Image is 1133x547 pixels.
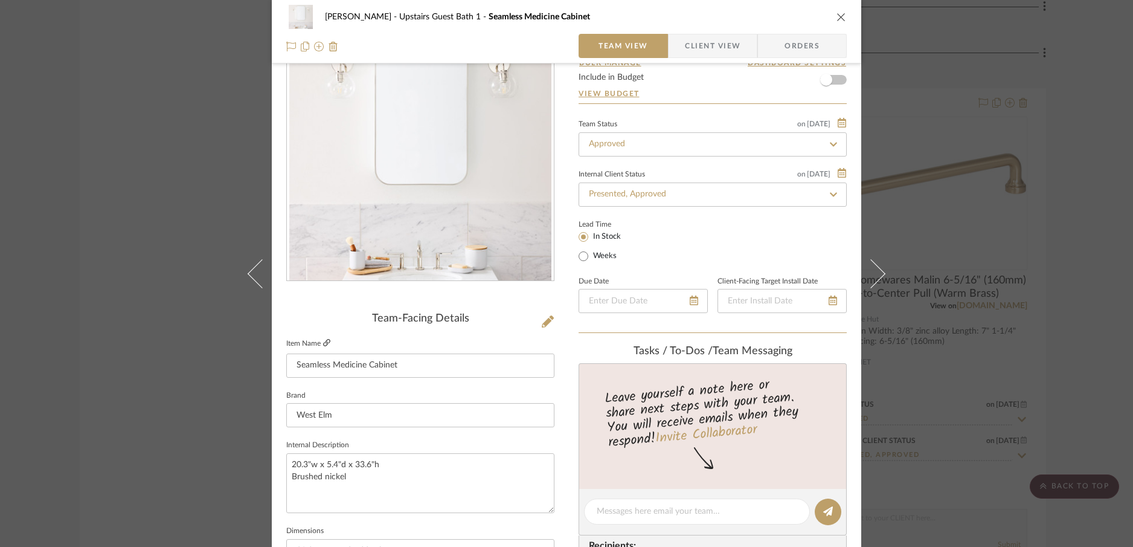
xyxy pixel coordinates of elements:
[591,231,621,242] label: In Stock
[579,121,617,128] div: Team Status
[797,120,806,128] span: on
[286,393,306,399] label: Brand
[717,289,847,313] input: Enter Install Date
[634,346,713,357] span: Tasks / To-Dos /
[286,442,349,448] label: Internal Description
[579,279,609,285] label: Due Date
[591,251,617,262] label: Weeks
[579,345,847,358] div: team Messaging
[836,11,847,22] button: close
[399,13,489,21] span: Upstairs Guest Bath 1
[806,170,832,178] span: [DATE]
[579,289,708,313] input: Enter Due Date
[685,34,740,58] span: Client View
[806,120,832,128] span: [DATE]
[579,219,641,230] label: Lead Time
[579,172,645,178] div: Internal Client Status
[286,354,554,378] input: Enter Item Name
[797,170,806,178] span: on
[489,13,590,21] span: Seamless Medicine Cabinet
[287,19,554,281] div: 0
[286,528,324,534] label: Dimensions
[289,19,551,281] img: 19d95b9b-77ab-42a2-b871-6bf9b882d090_436x436.jpg
[329,42,338,51] img: Remove from project
[325,13,399,21] span: [PERSON_NAME]
[579,183,847,207] input: Type to Search…
[577,372,849,453] div: Leave yourself a note here or share next steps with your team. You will receive emails when they ...
[286,312,554,326] div: Team-Facing Details
[771,34,833,58] span: Orders
[579,132,847,157] input: Type to Search…
[717,279,818,285] label: Client-Facing Target Install Date
[579,89,847,99] a: View Budget
[286,338,330,349] label: Item Name
[655,419,758,449] a: Invite Collaborator
[286,403,554,427] input: Enter Brand
[579,230,641,264] mat-radio-group: Select item type
[286,5,315,29] img: 19d95b9b-77ab-42a2-b871-6bf9b882d090_48x40.jpg
[599,34,648,58] span: Team View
